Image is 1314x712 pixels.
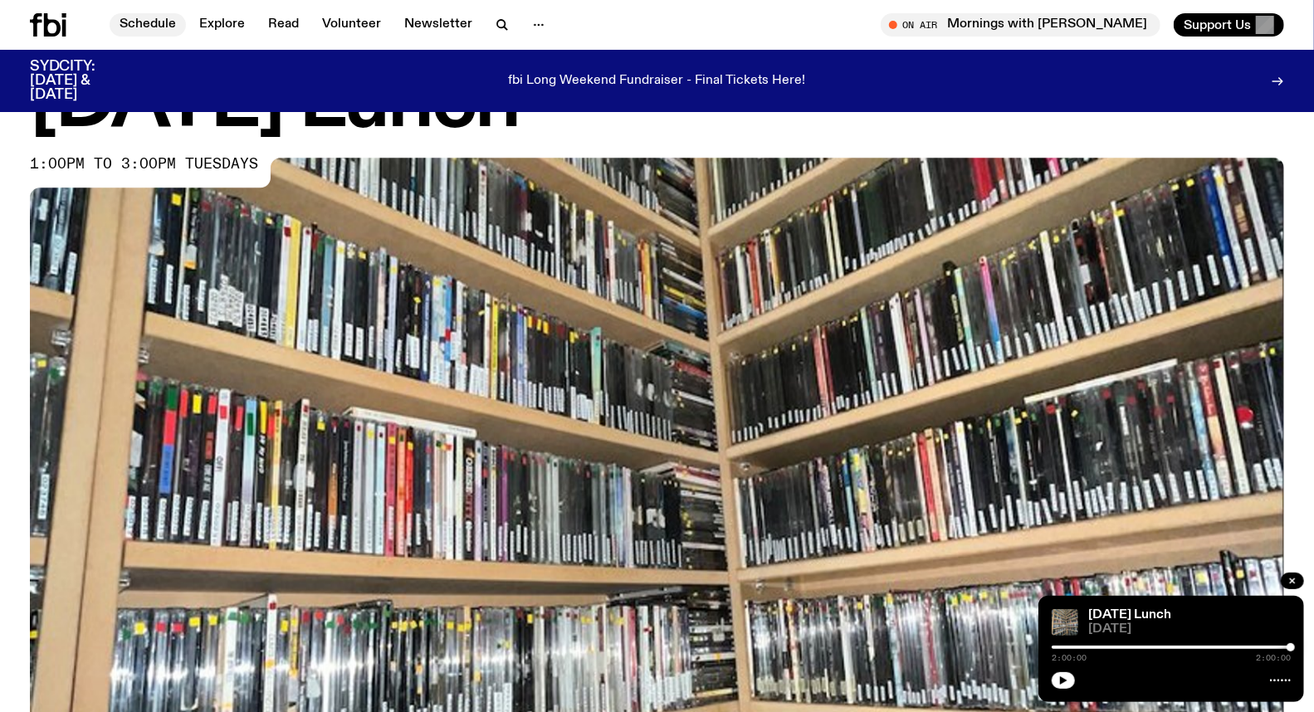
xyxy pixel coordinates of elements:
[258,13,309,37] a: Read
[1256,654,1291,662] span: 2:00:00
[1052,609,1078,636] img: A corner shot of the fbi music library
[189,13,255,37] a: Explore
[30,66,1284,141] h1: [DATE] Lunch
[1052,654,1087,662] span: 2:00:00
[509,74,806,89] p: fbi Long Weekend Fundraiser - Final Tickets Here!
[30,158,258,171] span: 1:00pm to 3:00pm tuesdays
[394,13,482,37] a: Newsletter
[1184,17,1251,32] span: Support Us
[1088,623,1291,636] span: [DATE]
[312,13,391,37] a: Volunteer
[881,13,1160,37] button: On AirMornings with [PERSON_NAME]
[30,60,136,102] h3: SYDCITY: [DATE] & [DATE]
[1174,13,1284,37] button: Support Us
[110,13,186,37] a: Schedule
[1088,608,1171,622] a: [DATE] Lunch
